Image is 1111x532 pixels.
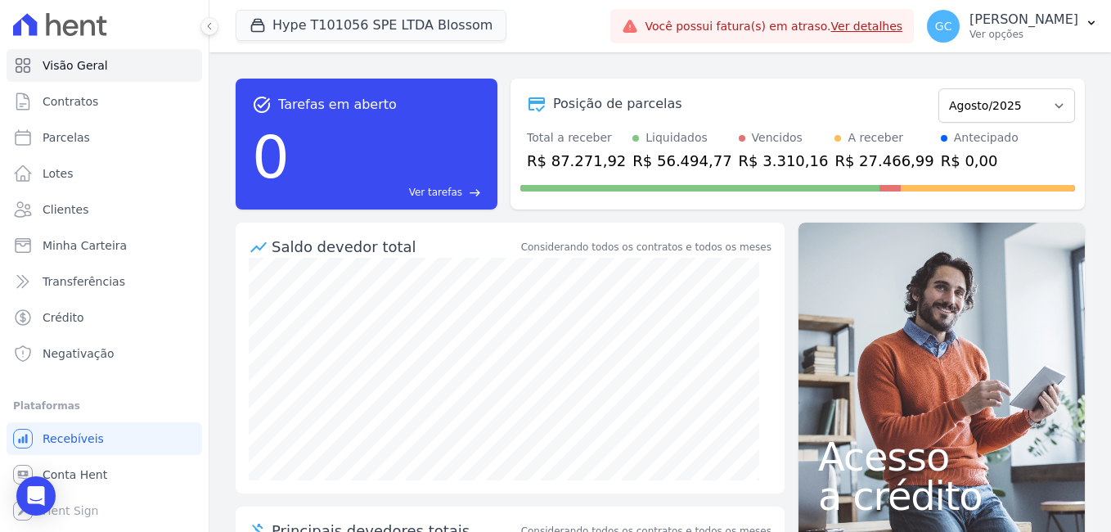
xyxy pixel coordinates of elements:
div: Plataformas [13,396,196,416]
div: 0 [252,115,290,200]
a: Ver tarefas east [296,185,481,200]
a: Clientes [7,193,202,226]
a: Visão Geral [7,49,202,82]
span: east [469,187,481,199]
span: Ver tarefas [409,185,462,200]
p: Ver opções [969,28,1078,41]
button: GC [PERSON_NAME] Ver opções [914,3,1111,49]
div: Antecipado [954,129,1019,147]
div: R$ 3.310,16 [739,150,829,172]
a: Transferências [7,265,202,298]
a: Minha Carteira [7,229,202,262]
span: Recebíveis [43,431,104,447]
div: R$ 56.494,77 [632,150,731,172]
span: a crédito [818,476,1065,516]
span: Parcelas [43,129,90,146]
div: Total a receber [527,129,626,147]
div: R$ 87.271,92 [527,150,626,172]
div: Considerando todos os contratos e todos os meses [521,240,771,255]
a: Negativação [7,337,202,370]
span: Clientes [43,201,88,218]
span: Você possui fatura(s) em atraso. [645,18,902,35]
span: Contratos [43,93,98,110]
div: Vencidos [752,129,803,147]
p: [PERSON_NAME] [969,11,1078,28]
span: task_alt [252,95,272,115]
span: Transferências [43,273,125,290]
a: Contratos [7,85,202,118]
div: Liquidados [645,129,708,147]
span: Tarefas em aberto [278,95,397,115]
a: Ver detalhes [831,20,903,33]
div: R$ 27.466,99 [834,150,933,172]
span: Negativação [43,345,115,362]
a: Conta Hent [7,458,202,491]
span: Acesso [818,437,1065,476]
span: GC [935,20,952,32]
div: A receber [848,129,903,147]
div: Posição de parcelas [553,94,682,114]
div: Saldo devedor total [272,236,518,258]
a: Parcelas [7,121,202,154]
span: Minha Carteira [43,237,127,254]
span: Lotes [43,165,74,182]
a: Recebíveis [7,422,202,455]
button: Hype T101056 SPE LTDA Blossom [236,10,506,41]
div: Open Intercom Messenger [16,476,56,516]
span: Conta Hent [43,467,107,483]
span: Visão Geral [43,57,108,74]
a: Lotes [7,157,202,190]
div: R$ 0,00 [941,150,1019,172]
span: Crédito [43,309,84,326]
a: Crédito [7,301,202,334]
